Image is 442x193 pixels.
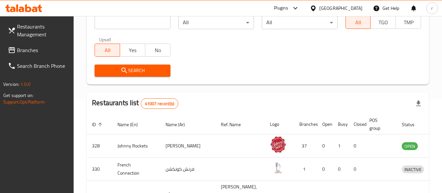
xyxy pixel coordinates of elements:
[262,16,337,29] div: All
[3,19,74,42] a: Restaurants Management
[402,166,424,173] span: INACTIVE
[20,80,30,88] span: 1.0.0
[317,158,333,181] td: 0
[17,23,69,38] span: Restaurants Management
[317,134,333,158] td: 0
[100,67,165,75] span: Search
[369,116,389,132] span: POS group
[373,18,393,27] span: TGO
[294,134,317,158] td: 37
[348,134,364,158] td: 0
[317,114,333,134] th: Open
[166,121,193,128] span: Name (Ar)
[3,91,33,100] span: Get support on:
[160,158,216,181] td: فرنش كونكشن
[398,18,418,27] span: TMP
[333,114,348,134] th: Busy
[370,16,396,29] button: TGO
[17,46,69,54] span: Branches
[123,46,143,55] span: Yes
[95,65,170,77] button: Search
[294,158,317,181] td: 1
[145,44,170,57] button: No
[141,101,178,107] span: 41007 record(s)
[319,5,362,12] div: [GEOGRAPHIC_DATA]
[348,114,364,134] th: Closed
[348,18,368,27] span: All
[333,134,348,158] td: 1
[141,98,178,109] div: Total records count
[221,121,249,128] span: Ref. Name
[95,16,170,29] input: Search for restaurant name or ID..
[3,98,45,106] a: Support.OpsPlatform
[95,44,120,57] button: All
[3,80,19,88] span: Version:
[348,158,364,181] td: 0
[345,16,371,29] button: All
[402,121,423,128] span: Status
[265,114,294,134] th: Logo
[294,114,317,134] th: Branches
[87,134,112,158] td: 328
[178,16,254,29] div: All
[396,16,421,29] button: TMP
[333,158,348,181] td: 0
[270,160,286,176] img: French Connection
[92,98,178,109] h2: Restaurants list
[3,42,74,58] a: Branches
[270,136,286,153] img: Johnny Rockets
[117,121,146,128] span: Name (En)
[97,46,117,55] span: All
[431,5,433,12] span: r
[92,121,104,128] span: ID
[112,134,160,158] td: Johnny Rockets
[411,96,426,111] div: Export file
[160,134,216,158] td: [PERSON_NAME]
[87,158,112,181] td: 330
[112,158,160,181] td: French Connection
[3,58,74,74] a: Search Branch Phone
[99,37,111,42] label: Upsell
[148,46,168,55] span: No
[274,4,288,12] div: Plugins
[17,62,69,70] span: Search Branch Phone
[120,44,145,57] button: Yes
[402,143,418,150] span: OPEN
